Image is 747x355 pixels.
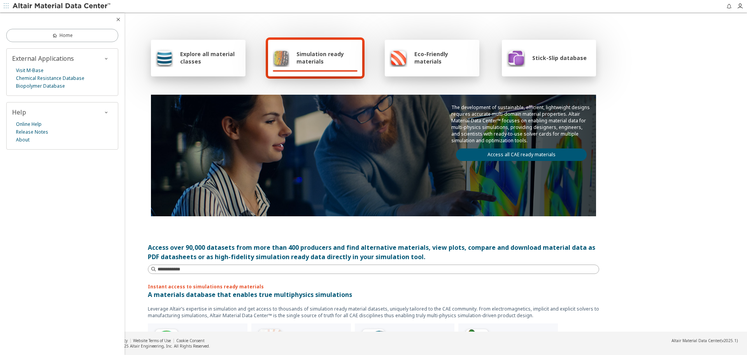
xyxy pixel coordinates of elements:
[12,108,26,117] span: Help
[273,48,289,67] img: Simulation ready materials
[672,338,721,343] span: Altair Material Data Center
[296,50,358,65] span: Simulation ready materials
[156,48,173,67] img: Explore all material classes
[672,338,738,343] div: (v2025.1)
[532,54,587,62] span: Stick-Slip database
[115,343,210,349] div: © 2025 Altair Engineering, Inc. All Rights Reserved.
[180,50,241,65] span: Explore all material classes
[16,120,42,128] a: Online Help
[16,74,84,82] a: Chemical Resistance Database
[456,148,587,161] a: Access all CAE ready materials
[451,104,591,144] p: The development of sustainable, efficient, lightweight designs requires accurate multi-domain mat...
[16,136,30,144] a: About
[148,290,599,299] p: A materials database that enables true multiphysics simulations
[12,2,112,10] img: Altair Material Data Center
[148,306,599,319] p: Leverage Altair’s expertise in simulation and get access to thousands of simulation ready materia...
[148,243,599,261] div: Access over 90,000 datasets from more than 400 producers and find alternative materials, view plo...
[6,29,118,42] a: Home
[16,128,48,136] a: Release Notes
[148,283,599,290] p: Instant access to simulations ready materials
[414,50,474,65] span: Eco-Friendly materials
[60,32,73,39] span: Home
[507,48,525,67] img: Stick-Slip database
[176,338,205,343] a: Cookie Consent
[133,338,171,343] a: Website Terms of Use
[12,54,74,63] span: External Applications
[16,82,65,90] a: Biopolymer Database
[16,67,44,74] a: Visit M-Base
[389,48,407,67] img: Eco-Friendly materials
